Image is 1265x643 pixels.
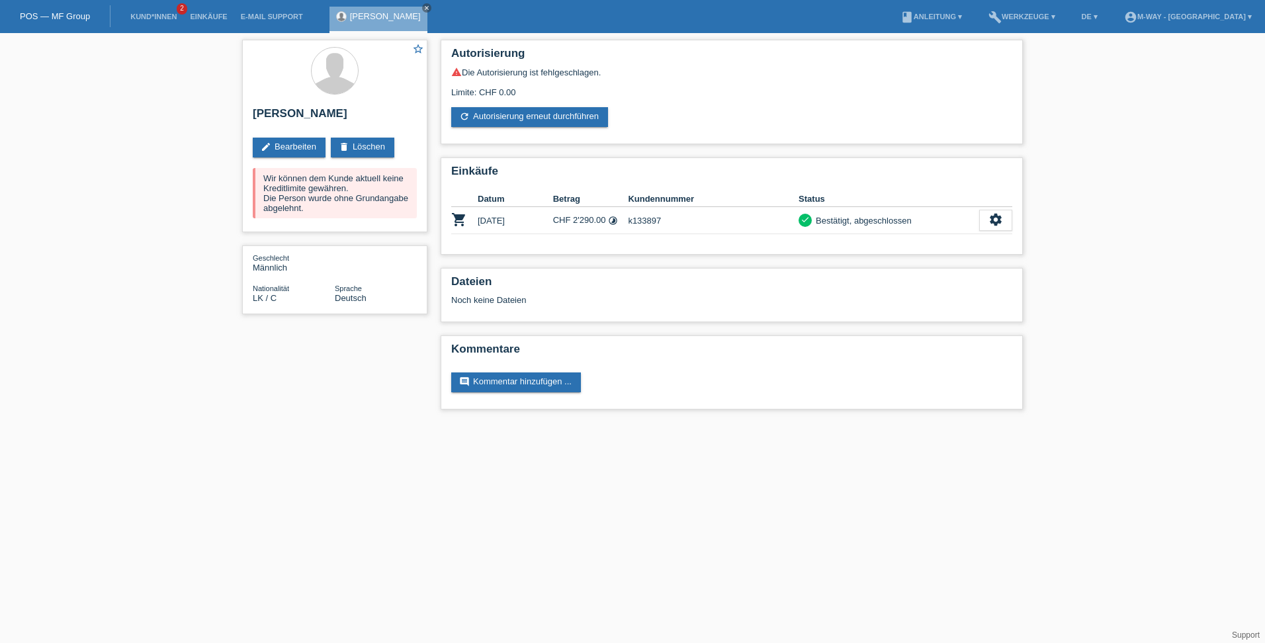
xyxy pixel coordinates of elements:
a: Kund*innen [124,13,183,21]
div: Männlich [253,253,335,273]
i: star_border [412,43,424,55]
td: CHF 2'290.00 [553,207,629,234]
i: edit [261,142,271,152]
a: deleteLöschen [331,138,394,157]
a: [PERSON_NAME] [350,11,421,21]
i: comment [459,376,470,387]
a: POS — MF Group [20,11,90,21]
a: editBearbeiten [253,138,326,157]
span: Nationalität [253,284,289,292]
div: Die Autorisierung ist fehlgeschlagen. [451,67,1012,77]
span: Sri Lanka / C / 11.11.1990 [253,293,277,303]
th: Status [799,191,979,207]
i: close [423,5,430,11]
i: Fixe Raten (12 Raten) [608,216,618,226]
i: settings [988,212,1003,227]
h2: Einkäufe [451,165,1012,185]
div: Bestätigt, abgeschlossen [812,214,912,228]
a: E-Mail Support [234,13,310,21]
td: k133897 [628,207,799,234]
a: star_border [412,43,424,57]
a: Einkäufe [183,13,234,21]
i: book [900,11,914,24]
i: refresh [459,111,470,122]
th: Betrag [553,191,629,207]
a: DE ▾ [1075,13,1104,21]
a: Support [1232,630,1260,640]
a: account_circlem-way - [GEOGRAPHIC_DATA] ▾ [1117,13,1258,21]
i: build [988,11,1002,24]
span: Geschlecht [253,254,289,262]
span: Deutsch [335,293,367,303]
i: delete [339,142,349,152]
span: 2 [177,3,187,15]
i: warning [451,67,462,77]
h2: [PERSON_NAME] [253,107,417,127]
a: bookAnleitung ▾ [894,13,969,21]
span: Sprache [335,284,362,292]
div: Noch keine Dateien [451,295,855,305]
h2: Autorisierung [451,47,1012,67]
th: Kundennummer [628,191,799,207]
a: buildWerkzeuge ▾ [982,13,1062,21]
div: Wir können dem Kunde aktuell keine Kreditlimite gewähren. Die Person wurde ohne Grundangabe abgel... [253,168,417,218]
td: [DATE] [478,207,553,234]
i: POSP00010257 [451,212,467,228]
h2: Dateien [451,275,1012,295]
i: check [801,215,810,224]
div: Limite: CHF 0.00 [451,77,1012,97]
h2: Kommentare [451,343,1012,363]
i: account_circle [1124,11,1137,24]
a: commentKommentar hinzufügen ... [451,372,581,392]
a: close [422,3,431,13]
th: Datum [478,191,553,207]
a: refreshAutorisierung erneut durchführen [451,107,608,127]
